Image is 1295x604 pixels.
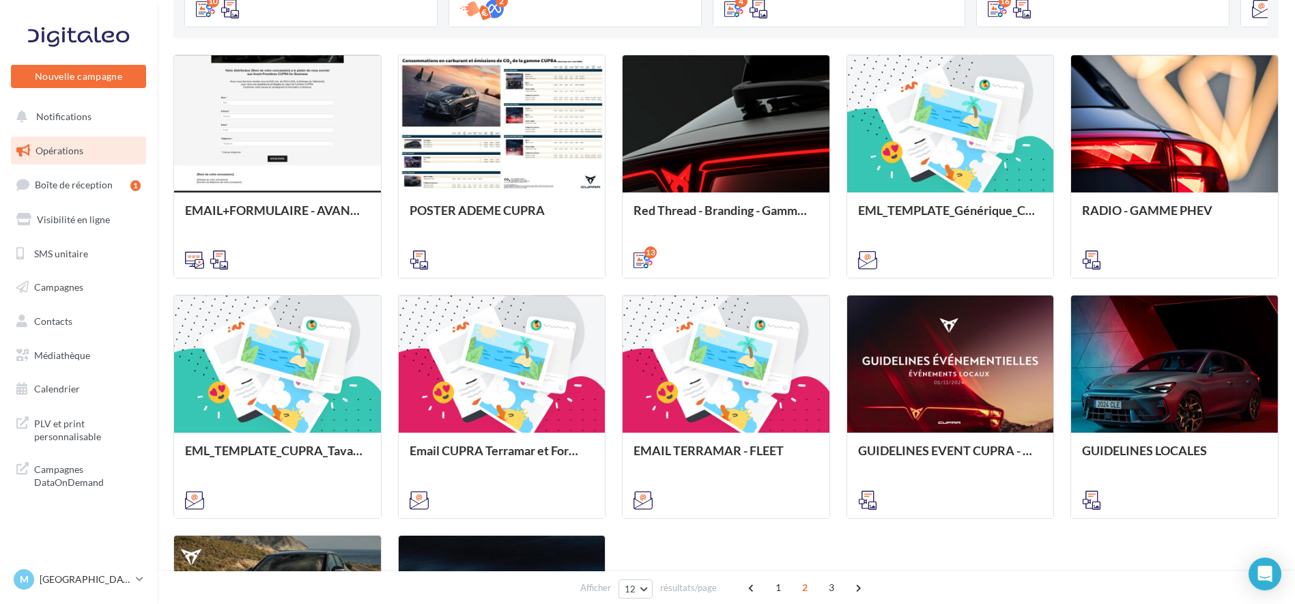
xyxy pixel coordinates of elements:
[580,581,611,594] span: Afficher
[1249,558,1281,590] div: Open Intercom Messenger
[8,307,149,336] a: Contacts
[8,455,149,495] a: Campagnes DataOnDemand
[634,203,819,231] div: Red Thread - Branding - Gamme PHEV
[8,205,149,234] a: Visibilité en ligne
[185,203,370,231] div: EMAIL+FORMULAIRE - AVANT-PREMIERES CUPRA FOR BUSINESS (VENTES PRIVEES)
[767,577,789,599] span: 1
[130,180,141,191] div: 1
[821,577,842,599] span: 3
[618,579,653,599] button: 12
[8,273,149,302] a: Campagnes
[34,460,141,489] span: Campagnes DataOnDemand
[8,136,149,165] a: Opérations
[8,240,149,268] a: SMS unitaire
[8,341,149,370] a: Médiathèque
[37,214,110,225] span: Visibilité en ligne
[634,444,819,471] div: EMAIL TERRAMAR - FLEET
[185,444,370,471] div: EML_TEMPLATE_CUPRA_Tavascan
[8,102,143,131] button: Notifications
[8,375,149,403] a: Calendrier
[34,247,88,259] span: SMS unitaire
[794,577,816,599] span: 2
[625,584,636,594] span: 12
[20,573,29,586] span: M
[1082,444,1267,471] div: GUIDELINES LOCALES
[1082,203,1267,231] div: RADIO - GAMME PHEV
[410,203,595,231] div: POSTER ADEME CUPRA
[8,409,149,449] a: PLV et print personnalisable
[35,179,113,190] span: Boîte de réception
[11,566,146,592] a: M [GEOGRAPHIC_DATA]
[34,349,90,361] span: Médiathèque
[644,246,657,259] div: 13
[660,581,717,594] span: résultats/page
[410,444,595,471] div: Email CUPRA Terramar et Formentor JPO Janv 2025
[8,170,149,199] a: Boîte de réception1
[858,203,1043,231] div: EML_TEMPLATE_Générique_CUPRA_Tavascan
[858,444,1043,471] div: GUIDELINES EVENT CUPRA - LOCAL
[35,145,83,156] span: Opérations
[34,414,141,444] span: PLV et print personnalisable
[34,315,72,327] span: Contacts
[34,281,83,293] span: Campagnes
[11,65,146,88] button: Nouvelle campagne
[34,383,80,394] span: Calendrier
[36,111,91,122] span: Notifications
[40,573,130,586] p: [GEOGRAPHIC_DATA]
